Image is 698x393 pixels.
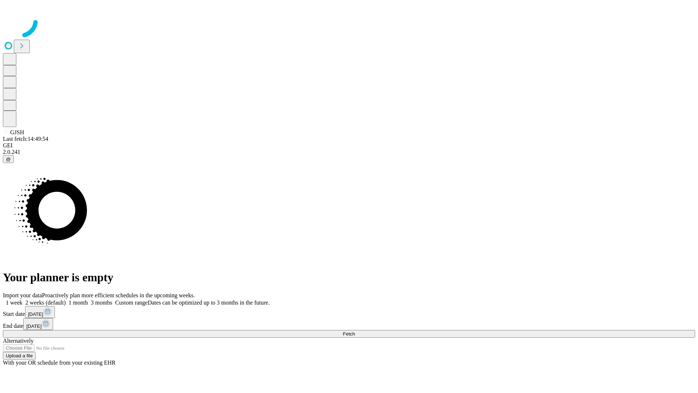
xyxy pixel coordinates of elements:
[42,292,195,298] span: Proactively plan more efficient schedules in the upcoming weeks.
[6,299,23,306] span: 1 week
[6,156,11,162] span: @
[23,318,53,330] button: [DATE]
[3,136,48,142] span: Last fetch: 14:49:54
[343,331,355,337] span: Fetch
[3,330,695,338] button: Fetch
[3,292,42,298] span: Import your data
[3,155,14,163] button: @
[3,352,36,360] button: Upload a file
[148,299,269,306] span: Dates can be optimized up to 3 months in the future.
[115,299,148,306] span: Custom range
[69,299,88,306] span: 1 month
[3,360,116,366] span: With your OR schedule from your existing EHR
[10,129,24,135] span: GJSH
[3,142,695,149] div: GEI
[3,306,695,318] div: Start date
[3,149,695,155] div: 2.0.241
[25,299,66,306] span: 2 weeks (default)
[91,299,112,306] span: 3 months
[28,311,43,317] span: [DATE]
[25,306,55,318] button: [DATE]
[3,338,33,344] span: Alternatively
[3,271,695,284] h1: Your planner is empty
[26,323,41,329] span: [DATE]
[3,318,695,330] div: End date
